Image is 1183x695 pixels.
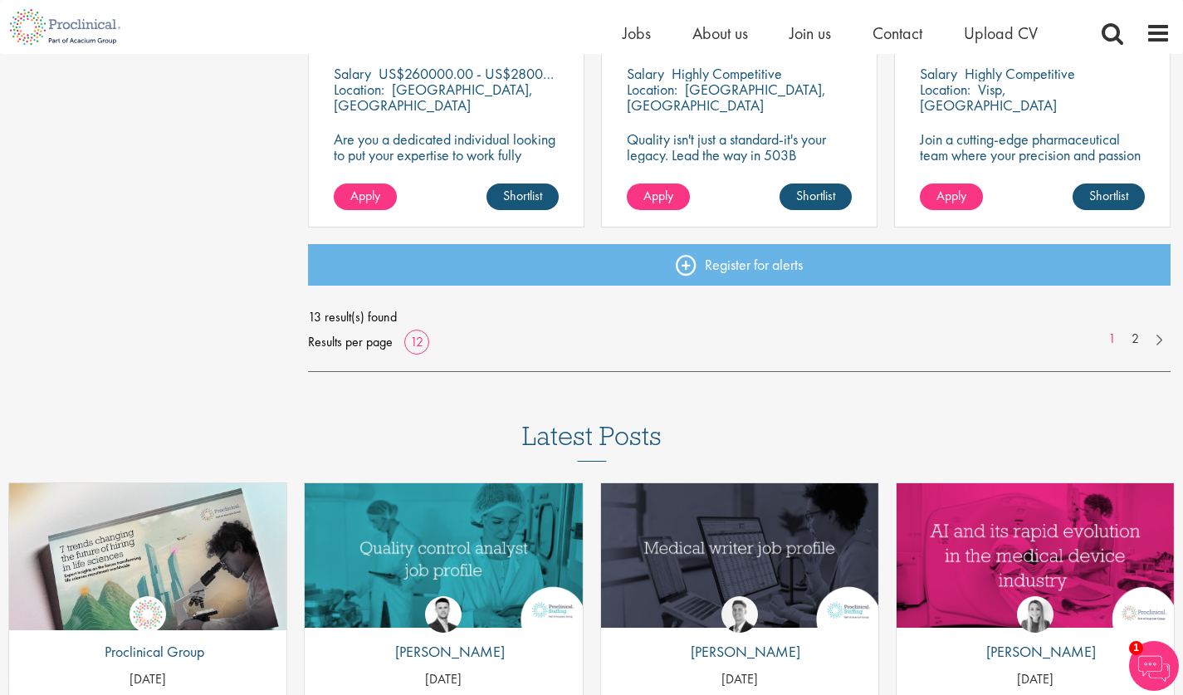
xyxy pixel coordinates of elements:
[308,330,393,355] span: Results per page
[1073,184,1145,210] a: Shortlist
[627,184,690,210] a: Apply
[425,596,462,633] img: Joshua Godden
[404,333,429,350] a: 12
[9,483,286,639] img: Proclinical: Life sciences hiring trends report 2025
[964,22,1038,44] a: Upload CV
[601,483,878,630] a: Link to a post
[721,596,758,633] img: George Watson
[486,184,559,210] a: Shortlist
[92,641,204,663] p: Proclinical Group
[643,187,673,204] span: Apply
[920,80,970,99] span: Location:
[627,64,664,83] span: Salary
[305,483,582,630] a: Link to a post
[379,64,643,83] p: US$260000.00 - US$280000.00 per annum
[672,64,782,83] p: Highly Competitive
[1129,641,1179,691] img: Chatbot
[350,187,380,204] span: Apply
[601,483,878,628] img: Medical writer job profile
[873,22,922,44] a: Contact
[1123,330,1147,349] a: 2
[305,670,582,689] p: [DATE]
[383,596,505,671] a: Joshua Godden [PERSON_NAME]
[334,64,371,83] span: Salary
[920,64,957,83] span: Salary
[974,596,1096,671] a: Hannah Burke [PERSON_NAME]
[897,483,1174,630] a: Link to a post
[1100,330,1124,349] a: 1
[334,184,397,210] a: Apply
[678,596,800,671] a: George Watson [PERSON_NAME]
[1129,641,1143,655] span: 1
[897,670,1174,689] p: [DATE]
[780,184,852,210] a: Shortlist
[334,80,533,115] p: [GEOGRAPHIC_DATA], [GEOGRAPHIC_DATA]
[920,184,983,210] a: Apply
[623,22,651,44] a: Jobs
[601,670,878,689] p: [DATE]
[627,80,677,99] span: Location:
[897,483,1174,628] img: AI and Its Impact on the Medical Device Industry | Proclinical
[974,641,1096,663] p: [PERSON_NAME]
[130,596,166,633] img: Proclinical Group
[1017,596,1053,633] img: Hannah Burke
[334,80,384,99] span: Location:
[627,131,852,179] p: Quality isn't just a standard-it's your legacy. Lead the way in 503B excellence.
[92,596,204,671] a: Proclinical Group Proclinical Group
[920,131,1145,194] p: Join a cutting-edge pharmaceutical team where your precision and passion for quality will help sh...
[965,64,1075,83] p: Highly Competitive
[9,483,286,630] a: Link to a post
[678,641,800,663] p: [PERSON_NAME]
[308,305,1171,330] span: 13 result(s) found
[627,80,826,115] p: [GEOGRAPHIC_DATA], [GEOGRAPHIC_DATA]
[936,187,966,204] span: Apply
[9,670,286,689] p: [DATE]
[383,641,505,663] p: [PERSON_NAME]
[692,22,748,44] a: About us
[920,80,1057,115] p: Visp, [GEOGRAPHIC_DATA]
[522,422,662,462] h3: Latest Posts
[308,244,1171,286] a: Register for alerts
[334,131,559,210] p: Are you a dedicated individual looking to put your expertise to work fully flexibly in a remote p...
[789,22,831,44] a: Join us
[305,483,582,628] img: quality control analyst job profile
